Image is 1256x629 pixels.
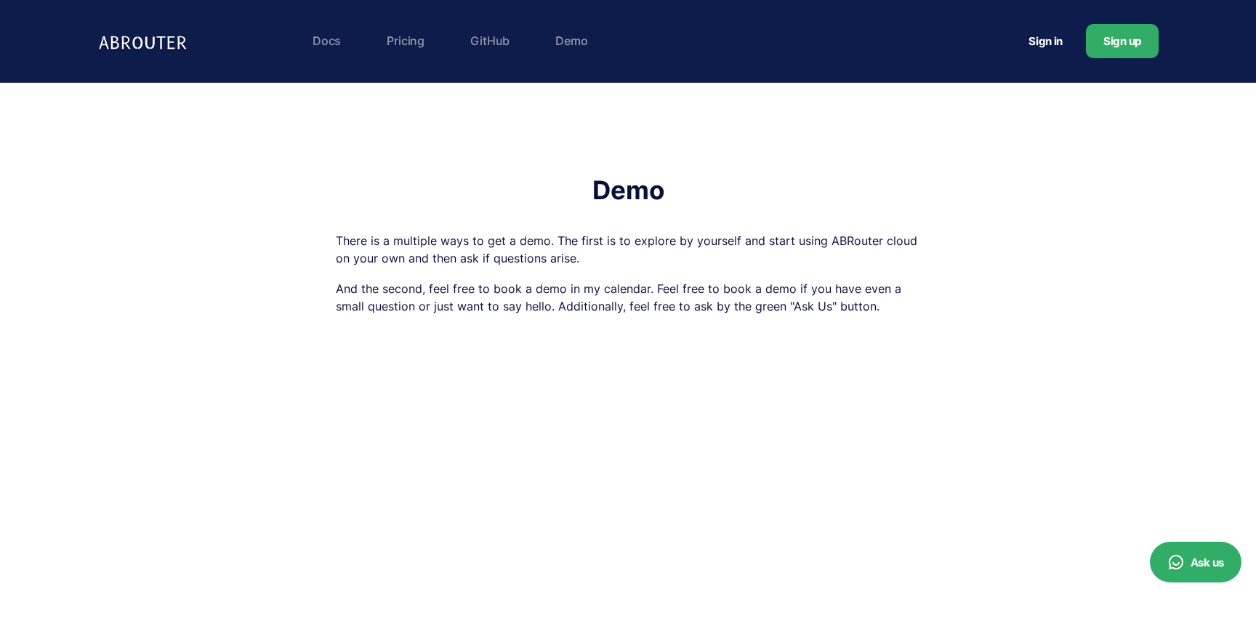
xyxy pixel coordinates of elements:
[379,26,432,55] a: Pricing
[336,232,920,267] p: There is a multiple ways to get a demo. The first is to explore by yourself and start using ABRou...
[548,26,595,55] a: Demo
[1150,542,1241,582] button: Ask us
[97,26,192,56] img: Logo
[463,26,517,55] a: GitHub
[1011,28,1080,55] a: Sign in
[305,26,348,55] a: Docs
[1086,24,1159,58] a: Sign up
[336,177,920,203] h1: Demo
[336,280,920,315] p: And the second, feel free to book a demo in my calendar. Feel free to book a demo if you have eve...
